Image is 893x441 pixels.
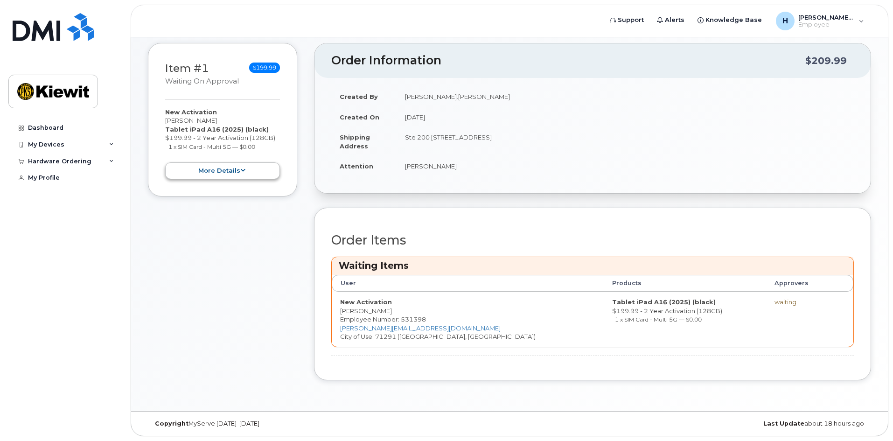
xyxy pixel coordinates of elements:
[769,12,871,30] div: Hannah.Christensen
[397,86,854,107] td: [PERSON_NAME].[PERSON_NAME]
[165,108,217,116] strong: New Activation
[612,298,716,306] strong: Tablet iPad A16 (2025) (black)
[165,126,269,133] strong: Tablet iPad A16 (2025) (black)
[763,420,804,427] strong: Last Update
[339,259,846,272] h3: Waiting Items
[766,275,831,292] th: Approvers
[165,63,239,86] h3: Item #1
[604,292,766,347] td: $199.99 - 2 Year Activation (128GB)
[650,11,691,29] a: Alerts
[340,113,379,121] strong: Created On
[165,77,239,85] small: Waiting On Approval
[340,324,501,332] a: [PERSON_NAME][EMAIL_ADDRESS][DOMAIN_NAME]
[340,93,378,100] strong: Created By
[665,15,684,25] span: Alerts
[168,143,255,150] small: 1 x SIM Card - Multi 5G — $0.00
[397,127,854,156] td: Ste 200 [STREET_ADDRESS]
[331,233,854,247] h2: Order Items
[340,133,370,150] strong: Shipping Address
[774,298,823,307] div: waiting
[340,162,373,170] strong: Attention
[705,15,762,25] span: Knowledge Base
[148,420,389,427] div: MyServe [DATE]–[DATE]
[798,14,854,21] span: [PERSON_NAME].[PERSON_NAME]
[340,315,426,323] span: Employee Number: 531398
[805,52,847,70] div: $209.99
[397,156,854,176] td: [PERSON_NAME]
[340,298,392,306] strong: New Activation
[331,54,805,67] h2: Order Information
[165,162,280,180] button: more details
[782,15,788,27] span: H
[852,400,886,434] iframe: Messenger Launcher
[630,420,871,427] div: about 18 hours ago
[691,11,768,29] a: Knowledge Base
[155,420,188,427] strong: Copyright
[165,108,280,180] div: [PERSON_NAME] $199.99 - 2 Year Activation (128GB)
[604,275,766,292] th: Products
[332,275,604,292] th: User
[603,11,650,29] a: Support
[249,63,280,73] span: $199.99
[618,15,644,25] span: Support
[397,107,854,127] td: [DATE]
[332,292,604,347] td: [PERSON_NAME] City of Use: 71291 ([GEOGRAPHIC_DATA], [GEOGRAPHIC_DATA])
[798,21,854,28] span: Employee
[615,316,702,323] small: 1 x SIM Card - Multi 5G — $0.00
